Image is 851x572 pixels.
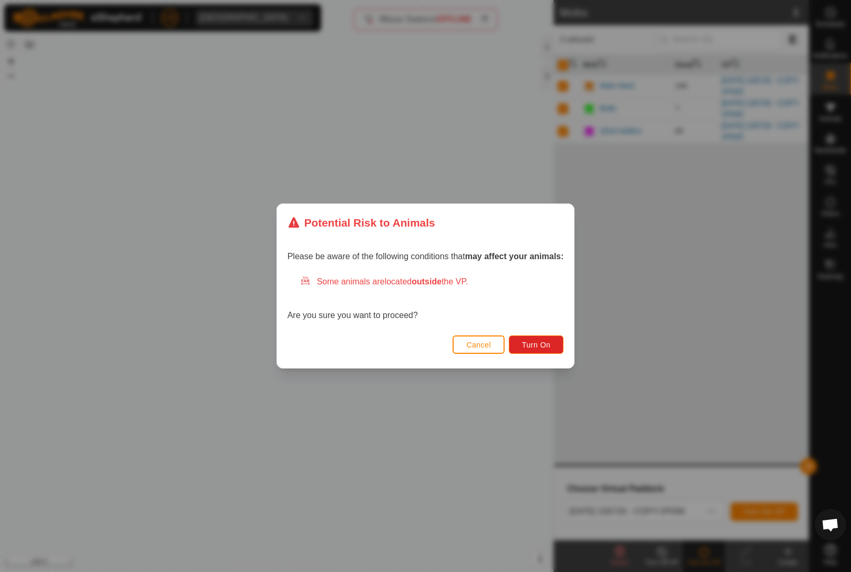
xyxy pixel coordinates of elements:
button: Cancel [453,335,505,354]
div: Open chat [815,509,846,540]
span: Cancel [466,341,491,349]
div: Are you sure you want to proceed? [288,275,564,322]
strong: outside [412,277,442,286]
span: located the VP. [385,277,468,286]
span: Please be aware of the following conditions that [288,252,564,261]
span: Turn On [522,341,550,349]
button: Turn On [509,335,563,354]
div: Potential Risk to Animals [288,214,435,231]
div: Some animals are [300,275,564,288]
strong: may affect your animals: [465,252,564,261]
